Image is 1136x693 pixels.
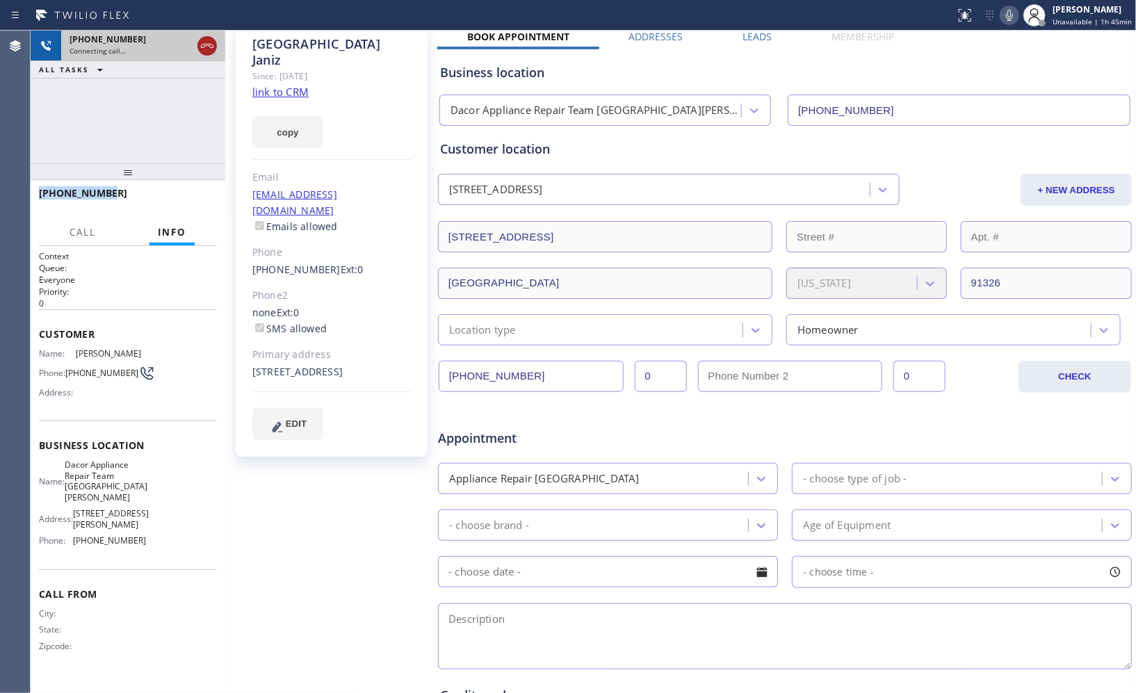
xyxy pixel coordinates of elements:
span: Name: [39,476,65,487]
span: Call From [39,587,217,601]
h2: Priority: [39,286,217,297]
div: Phone [252,245,412,261]
span: Unavailable | 1h 45min [1053,17,1132,26]
span: - choose time - [803,565,874,578]
span: Name: [39,348,76,359]
span: [PHONE_NUMBER] [73,535,146,546]
div: Customer location [440,140,1130,158]
div: - choose brand - [449,517,529,533]
span: State: [39,624,76,635]
span: [PERSON_NAME] [76,348,145,359]
label: Addresses [629,30,683,43]
span: [PHONE_NUMBER] [70,33,146,45]
div: Homeowner [797,322,859,338]
input: Address [438,221,772,252]
label: Emails allowed [252,220,338,233]
a: [EMAIL_ADDRESS][DOMAIN_NAME] [252,188,337,217]
div: Since: [DATE] [252,68,412,84]
span: ALL TASKS [39,65,89,74]
button: Hang up [197,36,217,56]
div: Age of Equipment [803,517,891,533]
div: none [252,305,412,337]
span: [PHONE_NUMBER] [39,186,127,199]
div: Phone2 [252,288,412,304]
a: link to CRM [252,85,309,99]
div: [GEOGRAPHIC_DATA] Janiz [252,36,412,68]
span: Business location [39,439,217,452]
span: Phone: [39,368,65,378]
div: Dacor Appliance Repair Team [GEOGRAPHIC_DATA][PERSON_NAME] [451,103,743,119]
h1: Context [39,250,217,262]
span: [STREET_ADDRESS][PERSON_NAME] [73,508,149,530]
input: Apt. # [961,221,1133,252]
input: City [438,268,772,299]
span: Ext: 0 [277,306,300,319]
div: Location type [449,322,516,338]
button: copy [252,116,323,148]
button: + NEW ADDRESS [1021,174,1132,206]
span: Ext: 0 [341,263,364,276]
button: Info [149,219,195,246]
span: City: [39,608,76,619]
a: [PHONE_NUMBER] [252,263,341,276]
div: Appliance Repair [GEOGRAPHIC_DATA] [449,471,640,487]
button: Mute [1000,6,1019,25]
input: Phone Number [439,361,624,392]
span: Connecting call… [70,46,126,56]
div: [STREET_ADDRESS] [252,364,412,380]
label: Book Appointment [467,30,569,43]
label: SMS allowed [252,322,327,335]
span: Phone: [39,535,73,546]
input: - choose date - [438,556,778,587]
button: ALL TASKS [31,61,117,78]
input: Phone Number [788,95,1130,126]
input: Ext. 2 [893,361,946,392]
div: Primary address [252,347,412,363]
button: CHECK [1019,361,1132,393]
span: EDIT [286,418,307,429]
span: Info [158,226,186,238]
div: [PERSON_NAME] [1053,3,1132,15]
input: Street # [786,221,947,252]
button: Call [61,219,104,246]
button: EDIT [252,408,323,440]
input: SMS allowed [255,323,264,332]
input: Emails allowed [255,221,264,230]
h2: Queue: [39,262,217,274]
p: Everyone [39,274,217,286]
span: Zipcode: [39,641,76,651]
div: Business location [440,63,1130,82]
span: Appointment [438,429,667,448]
div: - choose type of job - [803,471,907,487]
span: Call [70,226,96,238]
span: Customer [39,327,217,341]
p: 0 [39,297,217,309]
span: Address: [39,387,76,398]
span: [PHONE_NUMBER] [65,368,138,378]
label: Membership [831,30,894,43]
div: [STREET_ADDRESS] [449,182,542,198]
input: Phone Number 2 [698,361,883,392]
span: Address: [39,514,73,524]
input: Ext. [635,361,687,392]
label: Leads [743,30,772,43]
input: ZIP [961,268,1133,299]
div: Email [252,170,412,186]
span: Dacor Appliance Repair Team [GEOGRAPHIC_DATA][PERSON_NAME] [65,459,147,503]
